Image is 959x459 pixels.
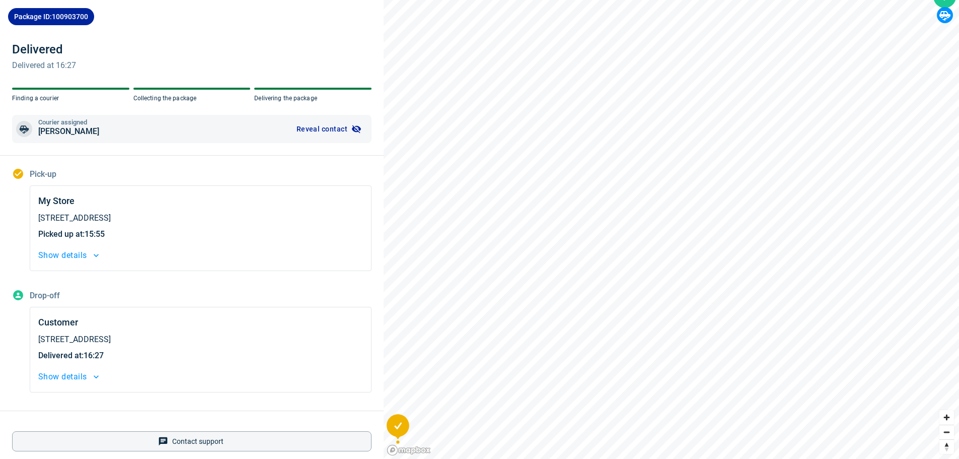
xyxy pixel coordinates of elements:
[38,248,87,263] span: Show details
[84,351,104,360] span: 16:27
[38,350,363,362] span: :
[30,291,60,300] span: Drop-off
[14,12,88,22] span: Package ID: 100903700
[38,315,78,330] span: Customer
[30,169,56,179] span: Pick-up
[38,229,83,239] span: Picked up at
[38,370,87,384] span: Show details
[85,229,105,239] span: 15:55
[38,125,99,138] span: [PERSON_NAME]
[12,59,76,72] p: Delivered at 16:27
[12,94,129,103] p: Finding a courier
[939,410,954,425] button: Zoom in
[38,119,99,125] span: Courier assigned
[38,351,82,360] span: Delivered at
[38,212,363,224] span: [STREET_ADDRESS]
[939,425,954,439] button: Zoom out
[38,334,363,346] span: [STREET_ADDRESS]
[16,121,32,137] span: e_car
[172,437,224,445] span: Contact support
[937,7,953,23] img: svg+xml;base64,PHN2ZyB3aWR0aD0iMzIiIGhlaWdodD0iMzIiIHZpZXdCb3g9IjAgMCAzMiAzMiIgZmlsbD0ibm9uZSIgeG...
[254,94,372,103] p: Delivering the package
[38,194,75,208] span: My Store
[38,228,363,240] span: :
[12,41,76,57] div: Delivered
[939,439,954,454] button: Reset bearing to north
[297,125,347,133] span: Reveal contact
[133,94,251,103] p: Collecting the package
